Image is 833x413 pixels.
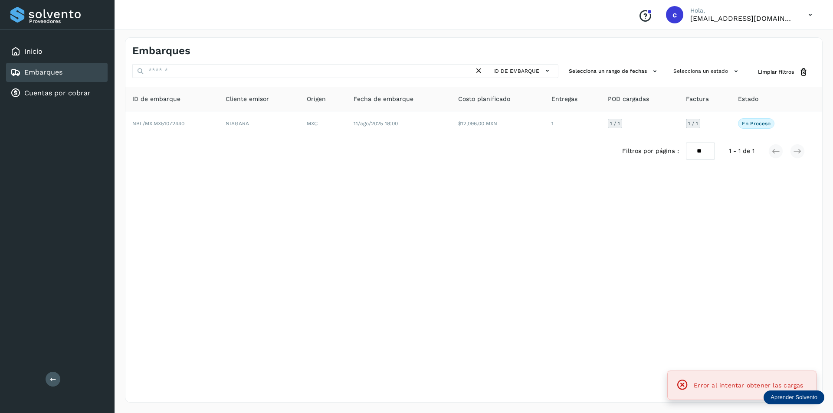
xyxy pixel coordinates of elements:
[451,111,544,136] td: $12,096.00 MXN
[670,64,744,78] button: Selecciona un estado
[738,94,758,104] span: Estado
[565,64,663,78] button: Selecciona un rango de fechas
[6,84,108,103] div: Cuentas por cobrar
[771,394,817,401] p: Aprender Solvento
[132,120,184,127] span: NBL/MX.MX51072440
[132,45,190,57] h4: Embarques
[219,111,300,136] td: NIAGARA
[24,89,91,97] a: Cuentas por cobrar
[622,146,679,156] span: Filtros por página :
[544,111,601,136] td: 1
[686,94,709,104] span: Factura
[132,94,180,104] span: ID de embarque
[29,18,104,24] p: Proveedores
[690,7,794,14] p: Hola,
[610,121,620,126] span: 1 / 1
[491,65,554,77] button: ID de embarque
[688,121,698,126] span: 1 / 1
[551,94,577,104] span: Entregas
[354,94,413,104] span: Fecha de embarque
[226,94,269,104] span: Cliente emisor
[694,382,803,389] span: Error al intentar obtener las cargas
[690,14,794,23] p: carlosvazqueztgc@gmail.com
[493,67,539,75] span: ID de embarque
[307,94,326,104] span: Origen
[300,111,347,136] td: MXC
[729,146,754,156] span: 1 - 1 de 1
[764,390,824,404] div: Aprender Solvento
[758,68,794,76] span: Limpiar filtros
[742,120,771,127] p: En proceso
[24,47,43,55] a: Inicio
[608,94,649,104] span: POD cargadas
[6,63,108,82] div: Embarques
[458,94,510,104] span: Costo planificado
[751,64,815,80] button: Limpiar filtros
[24,68,62,76] a: Embarques
[354,120,398,127] span: 11/ago/2025 18:00
[6,42,108,61] div: Inicio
